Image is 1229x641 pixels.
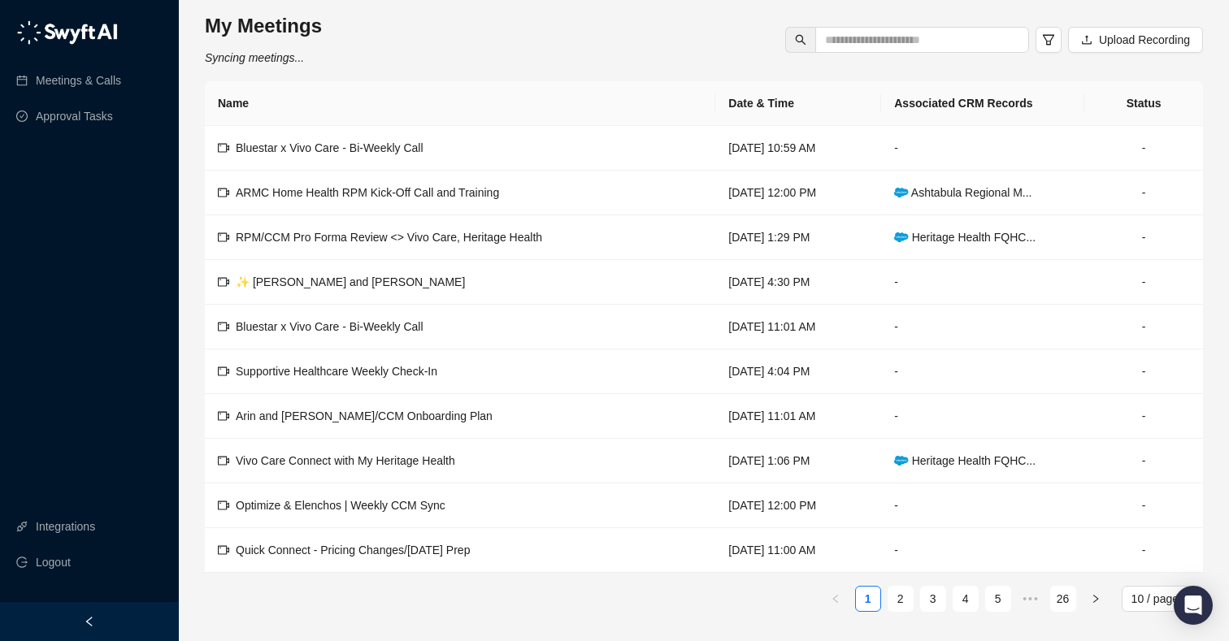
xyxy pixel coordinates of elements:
[1050,586,1076,612] li: 26
[236,275,465,288] span: ✨ [PERSON_NAME] and [PERSON_NAME]
[1084,81,1203,126] th: Status
[218,276,229,288] span: video-camera
[1068,27,1203,53] button: Upload Recording
[236,141,423,154] span: Bluestar x Vivo Care - Bi-Weekly Call
[218,187,229,198] span: video-camera
[236,454,455,467] span: Vivo Care Connect with My Heritage Health
[218,366,229,377] span: video-camera
[1091,594,1101,604] span: right
[953,586,979,612] li: 4
[881,394,1084,439] td: -
[218,455,229,466] span: video-camera
[715,305,881,349] td: [DATE] 11:01 AM
[1174,586,1213,625] div: Open Intercom Messenger
[986,587,1010,611] a: 5
[1099,31,1190,49] span: Upload Recording
[715,171,881,215] td: [DATE] 12:00 PM
[795,34,806,45] span: search
[1084,171,1203,215] td: -
[985,586,1011,612] li: 5
[715,81,881,126] th: Date & Time
[1042,33,1055,46] span: filter
[218,544,229,556] span: video-camera
[1131,587,1193,611] span: 10 / page
[205,51,304,64] i: Syncing meetings...
[881,349,1084,394] td: -
[881,260,1084,305] td: -
[1083,586,1109,612] li: Next Page
[823,586,849,612] button: left
[1084,483,1203,528] td: -
[881,305,1084,349] td: -
[1084,394,1203,439] td: -
[1084,528,1203,573] td: -
[236,409,493,422] span: Arin and [PERSON_NAME]/CCM Onboarding Plan
[1018,586,1044,612] span: •••
[236,365,437,378] span: Supportive Healthcare Weekly Check-In
[16,20,118,45] img: logo-05li4sbe.png
[894,231,1036,244] span: Heritage Health FQHC...
[881,81,1084,126] th: Associated CRM Records
[1084,126,1203,171] td: -
[715,215,881,260] td: [DATE] 1:29 PM
[1051,587,1075,611] a: 26
[921,587,945,611] a: 3
[920,586,946,612] li: 3
[218,142,229,154] span: video-camera
[1084,215,1203,260] td: -
[881,483,1084,528] td: -
[881,126,1084,171] td: -
[218,321,229,332] span: video-camera
[715,394,881,439] td: [DATE] 11:01 AM
[715,439,881,483] td: [DATE] 1:06 PM
[236,231,542,244] span: RPM/CCM Pro Forma Review <> Vivo Care, Heritage Health
[856,587,880,611] a: 1
[36,546,71,578] span: Logout
[236,544,470,557] span: Quick Connect - Pricing Changes/[DATE] Prep
[715,260,881,305] td: [DATE] 4:30 PM
[218,500,229,511] span: video-camera
[715,528,881,573] td: [DATE] 11:00 AM
[1081,34,1092,45] span: upload
[236,186,499,199] span: ARMC Home Health RPM Kick-Off Call and Training
[236,499,445,512] span: Optimize & Elenchos | Weekly CCM Sync
[1122,586,1203,612] div: Page Size
[36,100,113,132] a: Approval Tasks
[218,410,229,422] span: video-camera
[831,594,840,604] span: left
[84,616,95,627] span: left
[36,510,95,543] a: Integrations
[1084,305,1203,349] td: -
[894,454,1036,467] span: Heritage Health FQHC...
[205,13,322,39] h3: My Meetings
[1084,349,1203,394] td: -
[36,64,121,97] a: Meetings & Calls
[1018,586,1044,612] li: Next 5 Pages
[16,557,28,568] span: logout
[218,232,229,243] span: video-camera
[855,586,881,612] li: 1
[205,81,715,126] th: Name
[888,587,913,611] a: 2
[1084,439,1203,483] td: -
[715,349,881,394] td: [DATE] 4:04 PM
[953,587,978,611] a: 4
[236,320,423,333] span: Bluestar x Vivo Care - Bi-Weekly Call
[894,186,1031,199] span: Ashtabula Regional M...
[715,126,881,171] td: [DATE] 10:59 AM
[881,528,1084,573] td: -
[1083,586,1109,612] button: right
[823,586,849,612] li: Previous Page
[888,586,914,612] li: 2
[715,483,881,528] td: [DATE] 12:00 PM
[1084,260,1203,305] td: -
